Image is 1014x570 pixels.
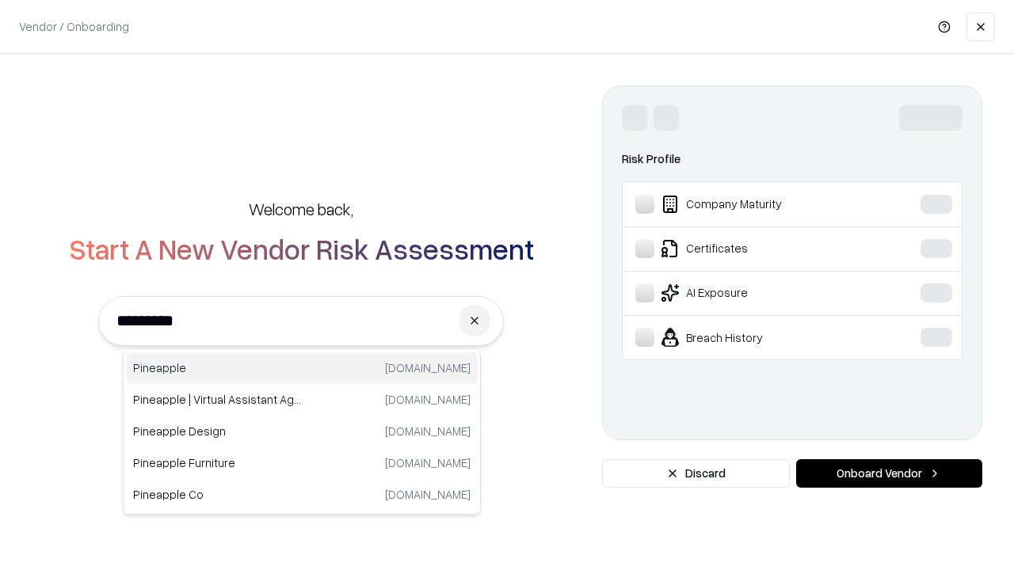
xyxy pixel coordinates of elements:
[385,359,471,376] p: [DOMAIN_NAME]
[385,423,471,439] p: [DOMAIN_NAME]
[635,328,872,347] div: Breach History
[635,195,872,214] div: Company Maturity
[385,391,471,408] p: [DOMAIN_NAME]
[133,454,302,471] p: Pineapple Furniture
[602,459,790,488] button: Discard
[19,18,129,35] p: Vendor / Onboarding
[133,359,302,376] p: Pineapple
[123,348,481,515] div: Suggestions
[69,233,534,264] h2: Start A New Vendor Risk Assessment
[635,283,872,302] div: AI Exposure
[385,454,471,471] p: [DOMAIN_NAME]
[385,486,471,503] p: [DOMAIN_NAME]
[796,459,982,488] button: Onboard Vendor
[622,150,963,169] div: Risk Profile
[133,391,302,408] p: Pineapple | Virtual Assistant Agency
[133,423,302,439] p: Pineapple Design
[635,239,872,258] div: Certificates
[133,486,302,503] p: Pineapple Co
[249,198,353,220] h5: Welcome back,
